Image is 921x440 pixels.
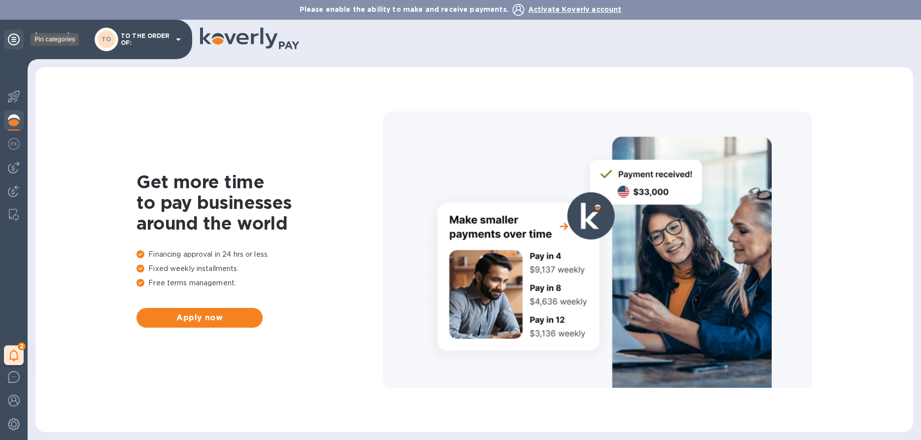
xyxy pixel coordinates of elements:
[136,264,383,274] p: Fixed weekly installments.
[18,342,26,350] span: 2
[35,33,77,44] img: Logo
[136,249,383,260] p: Financing approval in 24 hrs or less.
[102,35,111,43] b: TO
[136,308,263,328] button: Apply now
[8,138,20,150] img: Foreign exchange
[528,5,622,13] span: Activate Koverly account
[300,5,622,13] b: Please enable the ability to make and receive payments.
[136,278,383,288] p: Free terms management.
[121,33,170,46] p: TO THE ORDER OF:
[144,312,255,324] span: Apply now
[136,171,383,234] h1: Get more time to pay businesses around the world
